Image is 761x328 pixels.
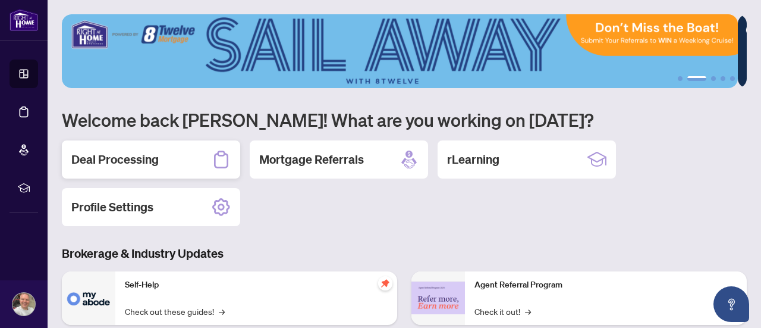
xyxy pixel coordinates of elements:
[525,305,531,318] span: →
[62,108,747,131] h1: Welcome back [PERSON_NAME]! What are you working on [DATE]?
[687,76,706,81] button: 2
[474,305,531,318] a: Check it out!→
[10,9,38,31] img: logo
[411,282,465,314] img: Agent Referral Program
[730,76,735,81] button: 5
[219,305,225,318] span: →
[678,76,683,81] button: 1
[62,271,115,325] img: Self-Help
[378,276,392,290] span: pushpin
[125,305,225,318] a: Check out these guides!→
[71,199,153,215] h2: Profile Settings
[713,286,749,322] button: Open asap
[62,14,738,88] img: Slide 1
[125,279,388,292] p: Self-Help
[721,76,725,81] button: 4
[474,279,737,292] p: Agent Referral Program
[12,293,35,315] img: Profile Icon
[62,245,747,262] h3: Brokerage & Industry Updates
[447,151,499,168] h2: rLearning
[71,151,159,168] h2: Deal Processing
[711,76,716,81] button: 3
[259,151,364,168] h2: Mortgage Referrals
